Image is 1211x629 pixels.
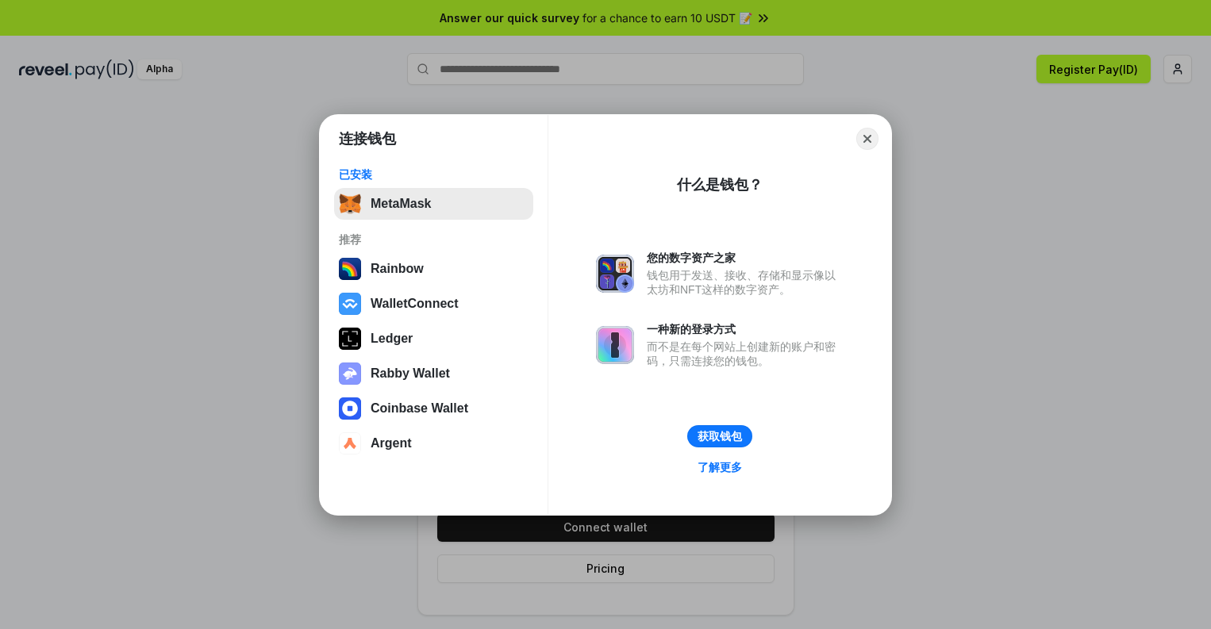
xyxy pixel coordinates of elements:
div: 什么是钱包？ [677,175,763,194]
div: 一种新的登录方式 [647,322,844,336]
div: 推荐 [339,232,529,247]
img: svg+xml,%3Csvg%20xmlns%3D%22http%3A%2F%2Fwww.w3.org%2F2000%2Fsvg%22%20fill%3D%22none%22%20viewBox... [596,326,634,364]
img: svg+xml,%3Csvg%20xmlns%3D%22http%3A%2F%2Fwww.w3.org%2F2000%2Fsvg%22%20fill%3D%22none%22%20viewBox... [596,255,634,293]
button: Rabby Wallet [334,358,533,389]
div: 了解更多 [698,460,742,474]
button: Rainbow [334,253,533,285]
img: svg+xml,%3Csvg%20width%3D%2228%22%20height%3D%2228%22%20viewBox%3D%220%200%2028%2028%22%20fill%3D... [339,432,361,454]
button: MetaMask [334,188,533,220]
img: svg+xml,%3Csvg%20width%3D%2228%22%20height%3D%2228%22%20viewBox%3D%220%200%2028%2028%22%20fill%3D... [339,293,361,315]
img: svg+xml,%3Csvg%20xmlns%3D%22http%3A%2F%2Fwww.w3.org%2F2000%2Fsvg%22%20fill%3D%22none%22%20viewBox... [339,362,361,385]
h1: 连接钱包 [339,129,396,148]
button: 获取钱包 [687,425,752,447]
button: Coinbase Wallet [334,393,533,424]
img: svg+xml,%3Csvg%20fill%3D%22none%22%20height%3D%2233%22%20viewBox%3D%220%200%2035%2033%22%20width%... [339,193,361,215]
img: svg+xml,%3Csvg%20xmlns%3D%22http%3A%2F%2Fwww.w3.org%2F2000%2Fsvg%22%20width%3D%2228%22%20height%3... [339,328,361,350]
div: 而不是在每个网站上创建新的账户和密码，只需连接您的钱包。 [647,339,844,368]
div: 您的数字资产之家 [647,251,844,265]
div: Ledger [371,332,413,346]
button: Ledger [334,323,533,355]
button: WalletConnect [334,288,533,320]
button: Argent [334,428,533,459]
img: svg+xml,%3Csvg%20width%3D%22120%22%20height%3D%22120%22%20viewBox%3D%220%200%20120%20120%22%20fil... [339,258,361,280]
div: WalletConnect [371,297,459,311]
a: 了解更多 [688,457,752,478]
div: 获取钱包 [698,429,742,443]
div: 钱包用于发送、接收、存储和显示像以太坊和NFT这样的数字资产。 [647,268,844,297]
button: Close [856,128,878,150]
div: Coinbase Wallet [371,401,468,416]
img: svg+xml,%3Csvg%20width%3D%2228%22%20height%3D%2228%22%20viewBox%3D%220%200%2028%2028%22%20fill%3D... [339,397,361,420]
div: Rainbow [371,262,424,276]
div: Argent [371,436,412,451]
div: MetaMask [371,197,431,211]
div: 已安装 [339,167,529,182]
div: Rabby Wallet [371,366,450,381]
